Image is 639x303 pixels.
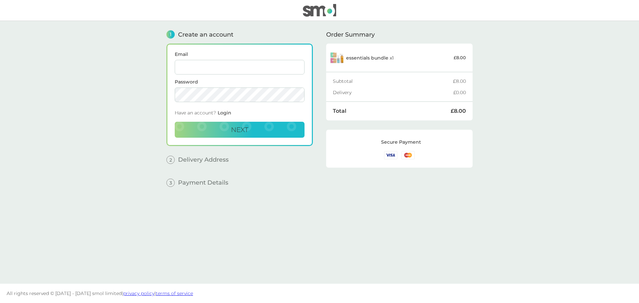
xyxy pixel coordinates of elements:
div: Have an account? [175,107,305,122]
span: Login [218,110,231,116]
p: x 1 [346,55,394,61]
div: £8.00 [451,108,466,114]
img: /assets/icons/cards/mastercard.svg [401,151,415,159]
button: Next [175,122,305,138]
span: 2 [166,156,175,164]
div: Total [333,108,451,114]
span: Create an account [178,32,233,38]
a: terms of service [156,290,193,296]
span: 3 [166,179,175,187]
img: smol [303,4,336,17]
a: privacy policy [123,290,154,296]
label: Password [175,79,305,84]
p: £8.00 [454,54,466,61]
span: 1 [166,30,175,39]
span: Next [231,126,248,134]
span: essentials bundle [346,55,388,61]
div: Subtotal [333,79,453,83]
span: Delivery Address [178,157,229,163]
span: Payment Details [178,180,228,186]
img: /assets/icons/cards/visa.svg [384,151,397,159]
div: £8.00 [453,79,466,83]
span: Order Summary [326,32,375,38]
label: Email [175,52,305,57]
div: Delivery [333,90,453,95]
div: Secure Payment [381,140,421,144]
div: £0.00 [453,90,466,95]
